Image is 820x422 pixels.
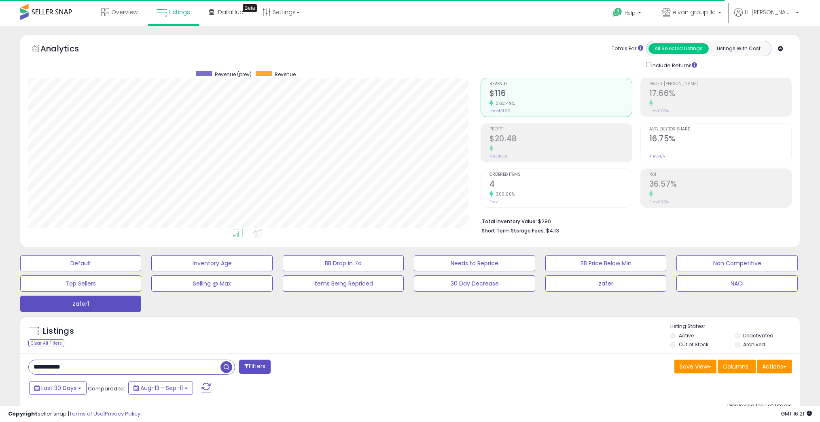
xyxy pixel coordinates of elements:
strong: Copyright [8,410,38,418]
span: Revenue (prev) [215,71,252,78]
button: Last 30 Days [29,381,87,395]
div: Tooltip anchor [243,4,257,12]
span: DataHub [218,8,244,16]
h2: 16.75% [649,134,791,145]
span: $4.13 [546,227,559,234]
button: Needs to Reprice [414,255,535,271]
span: ROI [649,173,791,177]
h2: 17.66% [649,89,791,100]
div: Totals For [612,45,643,53]
a: Hi [PERSON_NAME] [734,8,799,26]
h5: Listings [43,326,74,337]
button: Inventory Age [151,255,272,271]
small: Prev: $31.99 [489,109,511,113]
small: Prev: N/A [649,154,665,159]
span: Compared to: [88,385,125,392]
b: Total Inventory Value: [482,218,537,225]
button: Filters [239,360,271,374]
span: Columns [723,362,748,371]
p: Listing States: [670,323,800,330]
span: Listings [169,8,190,16]
button: Non Competitive [676,255,797,271]
button: 30 Day Decrease [414,275,535,292]
span: Hi [PERSON_NAME] [745,8,793,16]
button: Actions [757,360,792,373]
button: Top Sellers [20,275,141,292]
small: Prev: $0.00 [489,154,509,159]
label: Archived [743,341,765,348]
h2: 36.57% [649,179,791,190]
span: Ordered Items [489,173,631,177]
span: Profit [PERSON_NAME] [649,82,791,86]
span: Overview [111,8,138,16]
button: NACI [676,275,797,292]
h2: $116 [489,89,631,100]
div: Include Returns [640,60,707,70]
button: zafer [545,275,666,292]
button: BB Drop in 7d [283,255,404,271]
button: All Selected Listings [648,43,709,54]
small: 262.49% [493,100,515,107]
small: Prev: 0.00% [649,109,669,113]
label: Deactivated [743,332,773,339]
a: Terms of Use [69,410,104,418]
button: Listings With Cost [708,43,769,54]
button: Items Being Repriced [283,275,404,292]
div: Clear All Filters [28,339,64,347]
label: Out of Stock [679,341,708,348]
button: Save View [674,360,716,373]
h5: Analytics [40,43,95,56]
span: elvan group llc [673,8,716,16]
button: Aug-13 - Sep-11 [128,381,193,395]
button: Selling @ Max [151,275,272,292]
h2: $20.48 [489,134,631,145]
small: 300.00% [493,191,515,197]
button: Columns [718,360,756,373]
button: Zafer1 [20,296,141,312]
i: Get Help [612,7,623,17]
small: Prev: 0.00% [649,199,669,204]
label: Active [679,332,694,339]
span: Revenue [489,82,631,86]
a: Privacy Policy [105,410,140,418]
button: BB Price Below Min [545,255,666,271]
button: Default [20,255,141,271]
span: Help [625,9,636,16]
small: Prev: 1 [489,199,500,204]
div: seller snap | | [8,410,140,418]
b: Short Term Storage Fees: [482,227,545,234]
span: Aug-13 - Sep-11 [140,384,183,392]
a: Help [606,1,649,26]
span: Profit [489,127,631,132]
span: 2025-10-12 16:21 GMT [781,410,812,418]
span: Revenue [275,71,296,78]
h2: 4 [489,179,631,190]
span: Last 30 Days [41,384,76,392]
span: Avg. Buybox Share [649,127,791,132]
li: $280 [482,216,786,226]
